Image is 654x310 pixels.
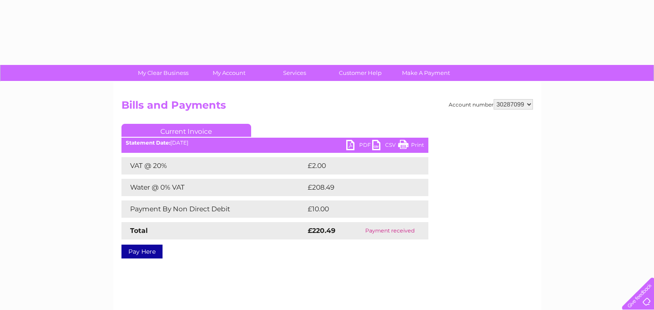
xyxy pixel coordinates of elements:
[121,140,428,146] div: [DATE]
[121,99,533,116] h2: Bills and Payments
[121,124,251,137] a: Current Invoice
[121,179,306,196] td: Water @ 0% VAT
[306,200,411,218] td: £10.00
[390,65,462,81] a: Make A Payment
[259,65,330,81] a: Services
[306,157,408,174] td: £2.00
[325,65,396,81] a: Customer Help
[121,157,306,174] td: VAT @ 20%
[308,226,335,235] strong: £220.49
[346,140,372,152] a: PDF
[128,65,199,81] a: My Clear Business
[126,139,170,146] b: Statement Date:
[398,140,424,152] a: Print
[351,222,428,239] td: Payment received
[372,140,398,152] a: CSV
[130,226,148,235] strong: Total
[449,99,533,110] div: Account number
[121,245,163,258] a: Pay Here
[306,179,413,196] td: £208.49
[193,65,265,81] a: My Account
[121,200,306,218] td: Payment By Non Direct Debit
